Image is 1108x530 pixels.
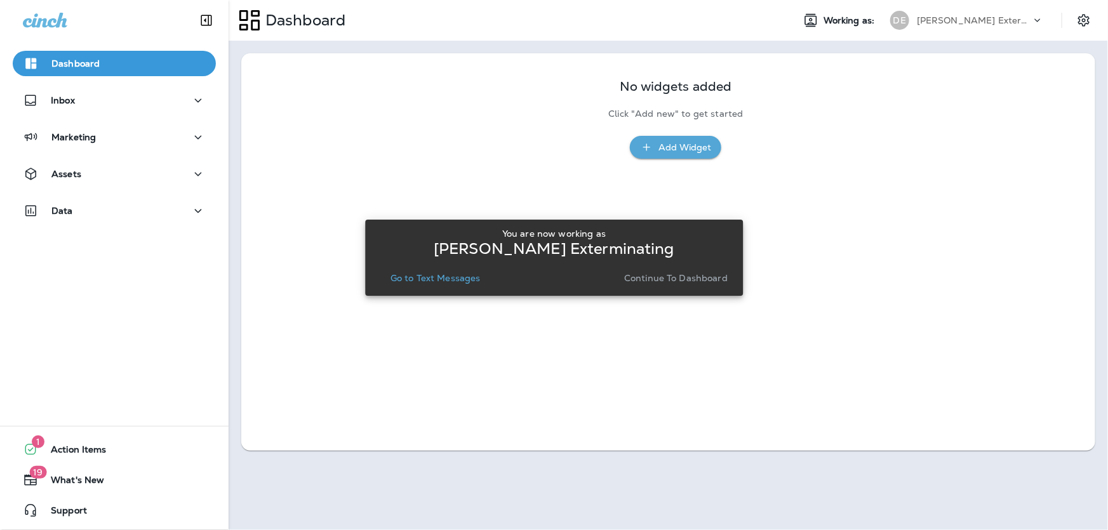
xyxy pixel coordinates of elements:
p: Inbox [51,95,75,105]
span: 1 [32,435,44,448]
button: Collapse Sidebar [189,8,224,33]
span: What's New [38,475,104,490]
p: Dashboard [51,58,100,69]
button: Settings [1072,9,1095,32]
button: Inbox [13,88,216,113]
p: Go to Text Messages [390,273,481,283]
div: DE [890,11,909,30]
button: Marketing [13,124,216,150]
button: 19What's New [13,467,216,493]
button: Go to Text Messages [385,269,486,287]
button: Support [13,498,216,523]
button: Assets [13,161,216,187]
p: Data [51,206,73,216]
span: Action Items [38,444,107,460]
span: Support [38,505,87,520]
p: Marketing [51,132,96,142]
p: You are now working as [502,229,606,239]
span: 19 [29,466,46,479]
button: 1Action Items [13,437,216,462]
p: Assets [51,169,81,179]
button: Dashboard [13,51,216,76]
button: Data [13,198,216,223]
p: [PERSON_NAME] Exterminating [917,15,1031,25]
button: Continue to Dashboard [619,269,733,287]
p: [PERSON_NAME] Exterminating [434,244,674,254]
p: Dashboard [260,11,345,30]
p: Continue to Dashboard [624,273,728,283]
span: Working as: [824,15,878,26]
